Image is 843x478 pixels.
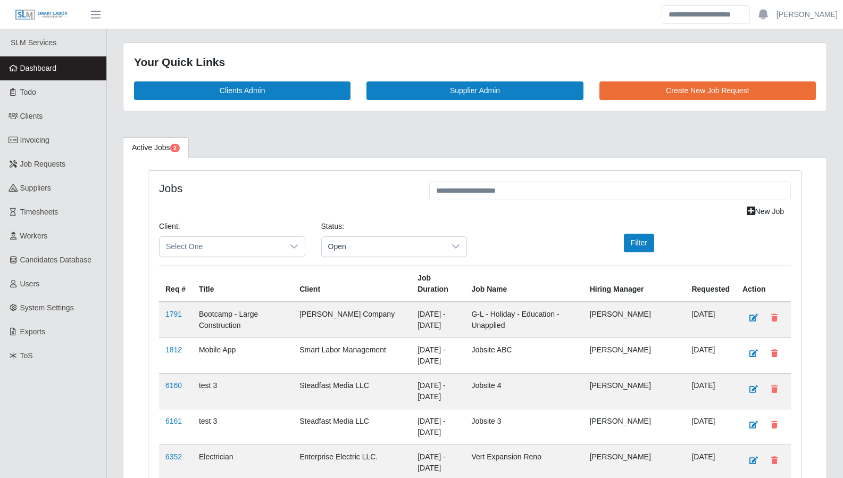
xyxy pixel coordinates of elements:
[159,266,193,302] th: Req #
[193,266,293,302] th: Title
[20,64,57,72] span: Dashboard
[20,256,92,264] span: Candidates Database
[685,266,736,302] th: Requested
[465,337,583,373] td: Jobsite ABC
[11,38,56,47] span: SLM Services
[123,137,189,158] a: Active Jobs
[165,345,182,354] a: 1812
[20,232,48,240] span: Workers
[583,409,686,444] td: [PERSON_NAME]
[777,9,838,20] a: [PERSON_NAME]
[20,279,40,288] span: Users
[170,144,180,152] span: Pending Jobs
[193,337,293,373] td: Mobile App
[583,302,686,338] td: [PERSON_NAME]
[583,266,686,302] th: Hiring Manager
[165,310,182,318] a: 1791
[293,266,411,302] th: Client
[193,302,293,338] td: Bootcamp - Large Construction
[321,221,345,232] label: Status:
[165,417,182,425] a: 6161
[20,136,49,144] span: Invoicing
[465,302,583,338] td: G-L - Holiday - Education - Unapplied
[465,409,583,444] td: Jobsite 3
[293,409,411,444] td: Steadfast Media LLC
[293,302,411,338] td: [PERSON_NAME] Company
[20,303,74,312] span: System Settings
[165,452,182,461] a: 6352
[20,160,66,168] span: Job Requests
[685,302,736,338] td: [DATE]
[20,327,45,336] span: Exports
[685,373,736,409] td: [DATE]
[411,373,465,409] td: [DATE] - [DATE]
[159,182,413,195] h4: Jobs
[20,184,51,192] span: Suppliers
[465,373,583,409] td: Jobsite 4
[159,221,180,232] label: Client:
[322,237,446,257] span: Open
[411,266,465,302] th: Job Duration
[134,54,816,71] div: Your Quick Links
[15,9,68,21] img: SLM Logo
[685,409,736,444] td: [DATE]
[193,373,293,409] td: test 3
[165,381,182,390] a: 6160
[736,266,791,302] th: Action
[411,302,465,338] td: [DATE] - [DATE]
[366,81,583,100] a: Supplier Admin
[411,337,465,373] td: [DATE] - [DATE]
[20,88,36,96] span: Todo
[293,337,411,373] td: Smart Labor Management
[411,409,465,444] td: [DATE] - [DATE]
[624,234,654,252] button: Filter
[134,81,350,100] a: Clients Admin
[662,5,750,24] input: Search
[193,409,293,444] td: test 3
[160,237,283,257] span: Select One
[685,337,736,373] td: [DATE]
[583,373,686,409] td: [PERSON_NAME]
[740,202,791,221] a: New Job
[583,337,686,373] td: [PERSON_NAME]
[20,112,43,120] span: Clients
[599,81,816,100] a: Create New Job Request
[293,373,411,409] td: Steadfast Media LLC
[20,208,59,216] span: Timesheets
[20,351,33,360] span: ToS
[465,266,583,302] th: Job Name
